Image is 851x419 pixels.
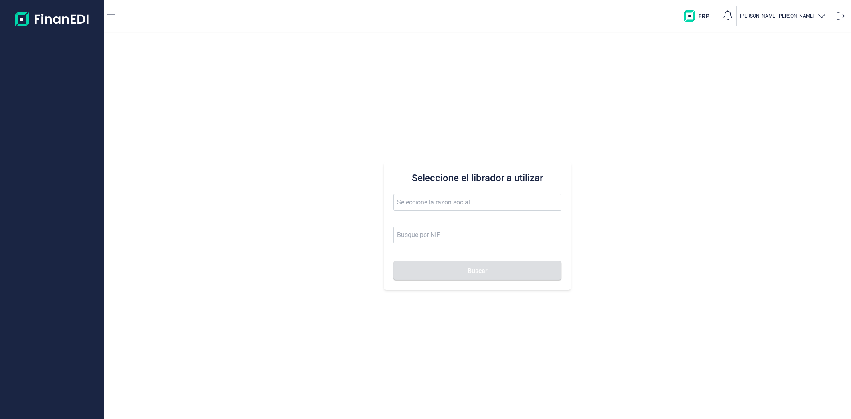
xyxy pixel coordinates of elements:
[393,172,561,184] h3: Seleccione el librador a utilizar
[684,10,715,22] img: erp
[393,261,561,280] button: Buscar
[15,6,89,32] img: Logo de aplicación
[740,13,814,19] p: [PERSON_NAME] [PERSON_NAME]
[468,268,488,274] span: Buscar
[393,194,561,211] input: Seleccione la razón social
[740,10,827,22] button: [PERSON_NAME] [PERSON_NAME]
[393,227,561,243] input: Busque por NIF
